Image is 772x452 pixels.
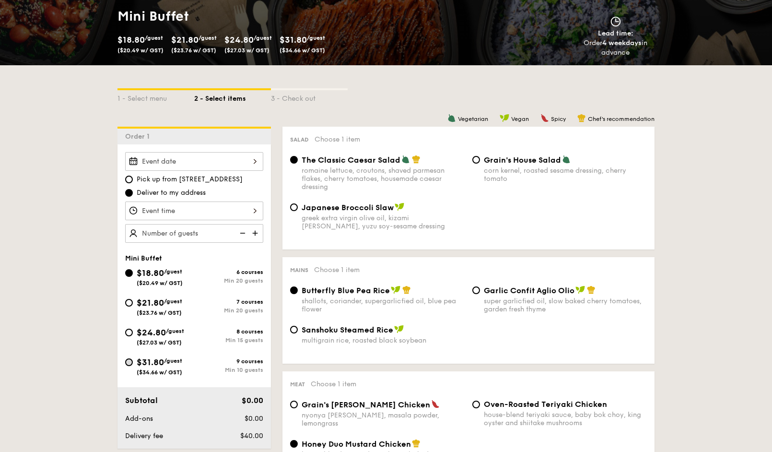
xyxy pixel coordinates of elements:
img: icon-reduce.1d2dbef1.svg [234,224,249,242]
div: house-blend teriyaki sauce, baby bok choy, king oyster and shiitake mushrooms [484,411,647,427]
span: /guest [254,35,272,41]
span: ($27.03 w/ GST) [137,339,182,346]
span: $24.80 [224,35,254,45]
span: Chef's recommendation [588,116,655,122]
div: nyonya [PERSON_NAME], masala powder, lemongrass [302,411,465,428]
span: $0.00 [242,396,263,405]
span: Add-ons [125,415,153,423]
input: Event date [125,152,263,171]
span: Spicy [551,116,566,122]
span: $0.00 [245,415,263,423]
span: $18.80 [117,35,145,45]
span: $21.80 [171,35,199,45]
div: Order in advance [573,38,658,58]
span: Choose 1 item [311,380,356,388]
span: /guest [145,35,163,41]
span: Deliver to my address [137,188,206,198]
span: Delivery fee [125,432,163,440]
div: multigrain rice, roasted black soybean [302,336,465,345]
span: $31.80 [280,35,307,45]
span: /guest [307,35,325,41]
div: shallots, coriander, supergarlicfied oil, blue pea flower [302,297,465,313]
input: Oven-Roasted Teriyaki Chickenhouse-blend teriyaki sauce, baby bok choy, king oyster and shiitake ... [472,401,480,408]
input: $31.80/guest($34.66 w/ GST)9 coursesMin 10 guests [125,358,133,366]
div: Min 20 guests [194,307,263,314]
span: Vegan [511,116,529,122]
span: $31.80 [137,357,164,368]
span: Vegetarian [458,116,488,122]
span: Grain's House Salad [484,155,561,165]
div: Min 15 guests [194,337,263,344]
div: romaine lettuce, croutons, shaved parmesan flakes, cherry tomatoes, housemade caesar dressing [302,167,465,191]
div: 8 courses [194,328,263,335]
span: Pick up from [STREET_ADDRESS] [137,175,243,184]
span: Choose 1 item [314,266,360,274]
span: Honey Duo Mustard Chicken [302,440,411,449]
img: icon-vegetarian.fe4039eb.svg [562,155,571,164]
div: Min 10 guests [194,367,263,373]
img: icon-chef-hat.a58ddaea.svg [577,114,586,122]
input: Number of guests [125,224,263,243]
input: Grain's [PERSON_NAME] Chickennyonya [PERSON_NAME], masala powder, lemongrass [290,401,298,408]
span: $40.00 [240,432,263,440]
input: Pick up from [STREET_ADDRESS] [125,176,133,183]
input: Deliver to my address [125,189,133,197]
div: 9 courses [194,358,263,365]
span: Choose 1 item [315,135,360,143]
img: icon-vegetarian.fe4039eb.svg [401,155,410,164]
span: ($27.03 w/ GST) [224,47,269,54]
span: /guest [166,328,184,334]
div: 7 courses [194,298,263,305]
img: icon-vegan.f8ff3823.svg [395,202,404,211]
div: 3 - Check out [271,90,348,104]
strong: 4 weekdays [602,39,642,47]
span: /guest [164,298,182,305]
div: 1 - Select menu [117,90,194,104]
h1: Mini Buffet [117,8,382,25]
img: icon-chef-hat.a58ddaea.svg [412,155,421,164]
span: ($34.66 w/ GST) [137,369,182,376]
img: icon-spicy.37a8142b.svg [431,400,440,408]
img: icon-chef-hat.a58ddaea.svg [402,285,411,294]
span: ($23.76 w/ GST) [171,47,216,54]
span: $21.80 [137,297,164,308]
span: Lead time: [598,29,633,37]
input: Grain's House Saladcorn kernel, roasted sesame dressing, cherry tomato [472,156,480,164]
span: ($20.49 w/ GST) [117,47,164,54]
span: ($20.49 w/ GST) [137,280,183,286]
input: Sanshoku Steamed Ricemultigrain rice, roasted black soybean [290,326,298,333]
span: Mini Buffet [125,254,162,262]
input: Butterfly Blue Pea Riceshallots, coriander, supergarlicfied oil, blue pea flower [290,286,298,294]
input: $21.80/guest($23.76 w/ GST)7 coursesMin 20 guests [125,299,133,307]
div: corn kernel, roasted sesame dressing, cherry tomato [484,167,647,183]
img: icon-vegan.f8ff3823.svg [500,114,509,122]
img: icon-chef-hat.a58ddaea.svg [412,439,421,448]
img: icon-chef-hat.a58ddaea.svg [587,285,596,294]
span: Subtotal [125,396,158,405]
div: super garlicfied oil, slow baked cherry tomatoes, garden fresh thyme [484,297,647,313]
span: The Classic Caesar Salad [302,155,400,165]
span: Meat [290,381,305,388]
input: Garlic Confit Aglio Oliosuper garlicfied oil, slow baked cherry tomatoes, garden fresh thyme [472,286,480,294]
span: Mains [290,267,308,274]
img: icon-clock.2db775ea.svg [608,16,623,27]
input: Honey Duo Mustard Chickenhouse-blend mustard, maple soy baked potato, parsley [290,440,298,448]
div: 6 courses [194,269,263,275]
span: Order 1 [125,132,153,141]
img: icon-vegetarian.fe4039eb.svg [447,114,456,122]
span: ($34.66 w/ GST) [280,47,325,54]
div: Min 20 guests [194,277,263,284]
span: Butterfly Blue Pea Rice [302,286,390,295]
img: icon-vegan.f8ff3823.svg [391,285,400,294]
span: Oven-Roasted Teriyaki Chicken [484,400,607,409]
span: Salad [290,136,309,143]
input: Japanese Broccoli Slawgreek extra virgin olive oil, kizami [PERSON_NAME], yuzu soy-sesame dressing [290,203,298,211]
img: icon-vegan.f8ff3823.svg [394,325,404,333]
span: Sanshoku Steamed Rice [302,325,393,334]
span: /guest [164,357,182,364]
span: ($23.76 w/ GST) [137,309,182,316]
img: icon-add.58712e84.svg [249,224,263,242]
span: /guest [199,35,217,41]
span: Garlic Confit Aglio Olio [484,286,574,295]
span: /guest [164,268,182,275]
